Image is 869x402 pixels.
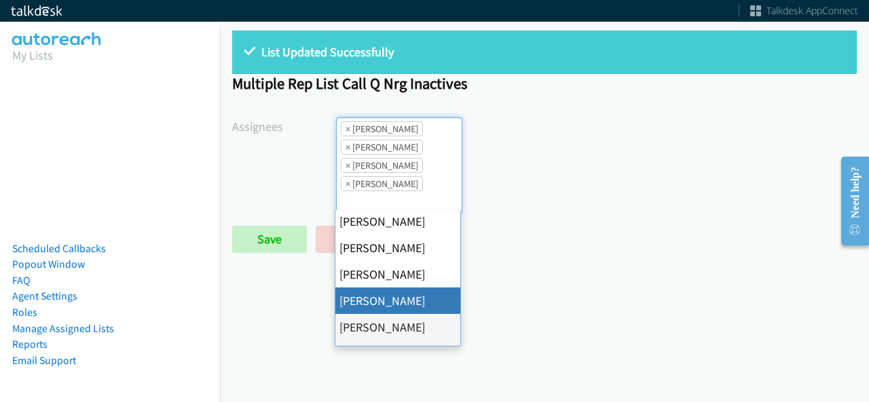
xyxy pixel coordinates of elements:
a: Manage Assigned Lists [12,322,114,335]
a: Email Support [12,354,76,367]
li: [PERSON_NAME] [335,287,460,314]
span: × [346,177,350,190]
h1: Multiple Rep List Call Q Nrg Inactives [232,74,857,93]
a: Back [316,226,391,253]
a: Popout Window [12,258,85,270]
li: [PERSON_NAME] [335,261,460,287]
iframe: Resource Center [830,147,869,255]
span: × [346,159,350,172]
li: Abigail Odhiambo [341,121,423,136]
label: Assignees [232,117,336,136]
a: FAQ [12,274,30,287]
li: Cathy Shahan [341,140,423,155]
li: [PERSON_NAME] [335,340,460,367]
li: Trevonna Lancaster [341,176,423,191]
a: My Lists [12,47,53,63]
li: Tatiana Medina [341,158,423,173]
a: Scheduled Callbacks [12,242,106,255]
li: [PERSON_NAME] [335,235,460,261]
a: Talkdesk AppConnect [750,4,858,18]
li: [PERSON_NAME] [335,208,460,235]
a: Agent Settings [12,289,77,302]
p: List Updated Successfully [244,43,845,61]
a: Roles [12,306,37,319]
input: Save [232,226,307,253]
span: × [346,140,350,154]
span: × [346,122,350,136]
a: Reports [12,338,48,350]
li: [PERSON_NAME] [335,314,460,340]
